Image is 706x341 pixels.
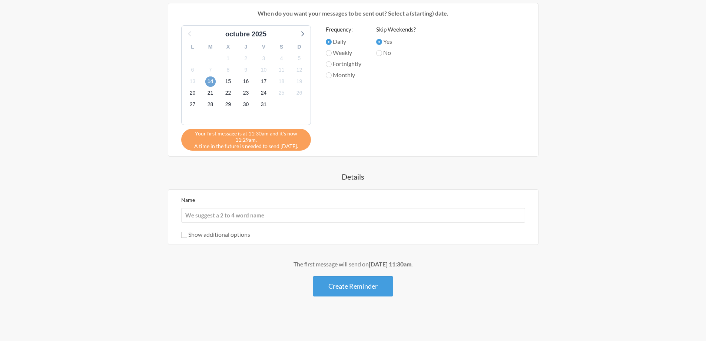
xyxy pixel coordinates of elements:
[276,88,287,98] span: martes, 25 de noviembre de 2025
[241,76,251,87] span: domingo, 16 de noviembre de 2025
[219,41,237,53] div: X
[223,76,233,87] span: sábado, 15 de noviembre de 2025
[294,65,305,75] span: miércoles, 12 de noviembre de 2025
[138,260,568,269] div: The first message will send on .
[188,99,198,110] span: jueves, 27 de noviembre de 2025
[259,53,269,63] span: lunes, 3 de noviembre de 2025
[376,25,416,34] label: Skip Weekends?
[181,208,525,223] input: We suggest a 2 to 4 word name
[294,53,305,63] span: miércoles, 5 de noviembre de 2025
[181,129,311,151] div: A time in the future is needed to send [DATE].
[223,53,233,63] span: sábado, 1 de noviembre de 2025
[326,39,332,45] input: Daily
[188,76,198,87] span: jueves, 13 de noviembre de 2025
[276,53,287,63] span: martes, 4 de noviembre de 2025
[202,41,219,53] div: M
[326,59,361,68] label: Fortnightly
[174,9,533,18] p: When do you want your messages to be sent out? Select a (starting) date.
[326,50,332,56] input: Weekly
[181,232,187,238] input: Show additional options
[276,76,287,87] span: martes, 18 de noviembre de 2025
[376,48,416,57] label: No
[223,65,233,75] span: sábado, 8 de noviembre de 2025
[326,71,361,79] label: Monthly
[223,88,233,98] span: sábado, 22 de noviembre de 2025
[259,99,269,110] span: lunes, 1 de diciembre de 2025
[181,231,250,238] label: Show additional options
[273,41,291,53] div: S
[237,41,255,53] div: J
[326,61,332,67] input: Fortnightly
[294,76,305,87] span: miércoles, 19 de noviembre de 2025
[259,65,269,75] span: lunes, 10 de noviembre de 2025
[181,197,195,203] label: Name
[205,99,216,110] span: viernes, 28 de noviembre de 2025
[326,72,332,78] input: Monthly
[294,88,305,98] span: miércoles, 26 de noviembre de 2025
[188,88,198,98] span: jueves, 20 de noviembre de 2025
[276,65,287,75] span: martes, 11 de noviembre de 2025
[376,39,382,45] input: Yes
[259,76,269,87] span: lunes, 17 de noviembre de 2025
[184,41,202,53] div: L
[241,65,251,75] span: domingo, 9 de noviembre de 2025
[259,88,269,98] span: lunes, 24 de noviembre de 2025
[241,53,251,63] span: domingo, 2 de noviembre de 2025
[188,65,198,75] span: jueves, 6 de noviembre de 2025
[376,37,416,46] label: Yes
[241,99,251,110] span: domingo, 30 de noviembre de 2025
[313,276,393,296] button: Create Reminder
[291,41,308,53] div: D
[205,88,216,98] span: viernes, 21 de noviembre de 2025
[187,130,305,143] span: Your first message is at 11:30am and it's now 11:29am.
[205,76,216,87] span: viernes, 14 de noviembre de 2025
[138,171,568,182] h4: Details
[241,88,251,98] span: domingo, 23 de noviembre de 2025
[326,48,361,57] label: Weekly
[205,65,216,75] span: viernes, 7 de noviembre de 2025
[369,260,411,268] strong: [DATE] 11:30am
[255,41,273,53] div: V
[376,50,382,56] input: No
[222,29,269,39] div: octubre 2025
[326,25,361,34] label: Frequency:
[223,99,233,110] span: sábado, 29 de noviembre de 2025
[326,37,361,46] label: Daily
